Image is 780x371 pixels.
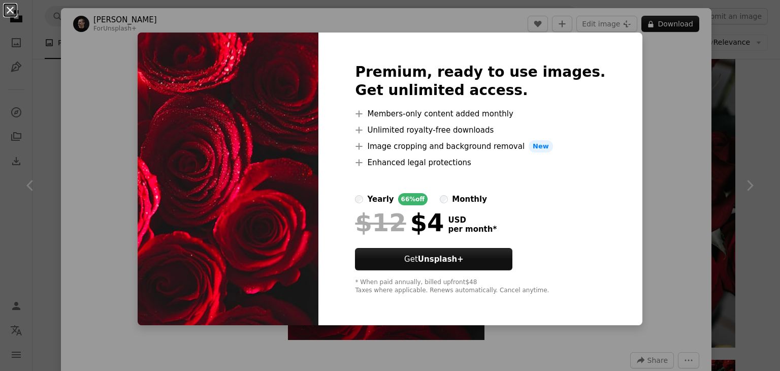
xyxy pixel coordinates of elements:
[355,124,605,136] li: Unlimited royalty-free downloads
[398,193,428,205] div: 66% off
[355,195,363,203] input: yearly66%off
[529,140,553,152] span: New
[355,157,605,169] li: Enhanced legal protections
[355,140,605,152] li: Image cropping and background removal
[355,108,605,120] li: Members-only content added monthly
[355,209,406,236] span: $12
[355,279,605,295] div: * When paid annually, billed upfront $48 Taxes where applicable. Renews automatically. Cancel any...
[355,248,512,270] button: GetUnsplash+
[355,209,444,236] div: $4
[418,255,464,264] strong: Unsplash+
[440,195,448,203] input: monthly
[355,63,605,100] h2: Premium, ready to use images. Get unlimited access.
[448,225,497,234] span: per month *
[367,193,394,205] div: yearly
[448,215,497,225] span: USD
[138,33,318,325] img: premium_photo-1674831507934-90d936d66f5c
[452,193,487,205] div: monthly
